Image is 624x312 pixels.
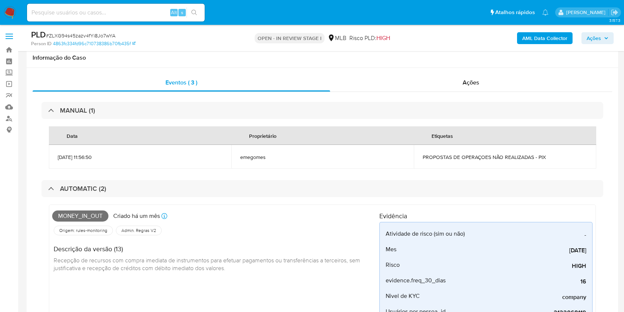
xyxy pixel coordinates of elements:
p: Criado há um mês [113,212,160,220]
span: Money_in_out [52,210,108,222]
p: yngrid.fernandes@mercadolivre.com [566,9,608,16]
span: Origem: rules-monitoring [58,228,108,233]
span: Atalhos rápidos [495,9,535,16]
div: Data [58,127,87,145]
div: MLB [328,34,346,42]
input: Pesquise usuários ou casos... [27,8,205,17]
b: Person ID [31,40,51,47]
button: Ações [581,32,614,44]
h3: MANUAL (1) [60,106,95,114]
span: PROPOSTAS DE OPERAÇOES NÃO REALIZADAS - PIX [423,154,587,160]
span: emegomes [240,154,405,160]
span: Admin. Regras V2 [121,228,157,233]
div: AUTOMATIC (2) [41,180,603,197]
a: 4863fc334fd96c710738386b70fb435f [53,40,135,47]
b: AML Data Collector [522,32,567,44]
h3: AUTOMATIC (2) [60,185,106,193]
span: Ações [463,78,479,87]
span: Alt [171,9,177,16]
span: # ZLXG94s45zazv4fYi8Jo7wYA [46,32,115,39]
b: PLD [31,29,46,40]
span: Risco PLD: [349,34,390,42]
a: Sair [611,9,618,16]
button: AML Data Collector [517,32,573,44]
div: MANUAL (1) [41,102,603,119]
span: Recepção de recursos com compra imediata de instrumentos para efetuar pagamentos ou transferência... [54,256,362,272]
h4: Descrição da versão (13) [54,245,373,253]
span: s [181,9,183,16]
div: Proprietário [240,127,285,145]
span: [DATE] 11:56:50 [58,154,222,160]
span: Eventos ( 3 ) [165,78,197,87]
span: Ações [587,32,601,44]
p: OPEN - IN REVIEW STAGE I [255,33,325,43]
span: HIGH [376,34,390,42]
button: search-icon [187,7,202,18]
h1: Informação do Caso [33,54,612,62]
div: Etiquetas [423,127,462,145]
a: Notificações [542,9,548,16]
